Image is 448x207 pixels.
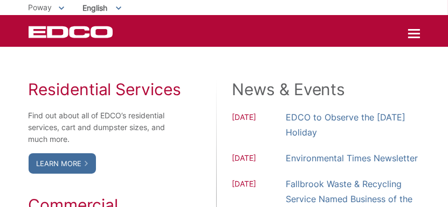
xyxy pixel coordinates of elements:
[29,153,96,174] a: Learn More
[232,152,286,166] span: [DATE]
[232,80,420,99] h2: News & Events
[29,3,52,12] span: Poway
[29,110,182,145] p: Find out about all of EDCO’s residential services, cart and dumpster sizes, and much more.
[29,26,114,38] a: EDCD logo. Return to the homepage.
[29,80,182,99] h2: Residential Services
[232,111,286,140] span: [DATE]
